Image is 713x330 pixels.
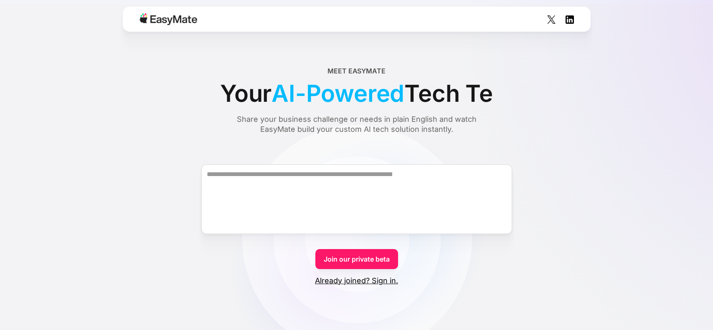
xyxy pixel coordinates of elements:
img: Social Icon [566,15,574,24]
div: Meet EasyMate [327,66,386,76]
div: Share your business challenge or needs in plain English and watch EasyMate build your custom AI t... [221,114,492,134]
span: Tech Te [404,76,493,111]
div: Your [220,76,493,111]
img: Social Icon [547,15,556,24]
form: Form [56,149,657,286]
a: Already joined? Sign in. [315,276,398,286]
a: Join our private beta [315,249,398,269]
img: Easymate logo [140,13,197,25]
span: AI-Powered [271,76,404,111]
